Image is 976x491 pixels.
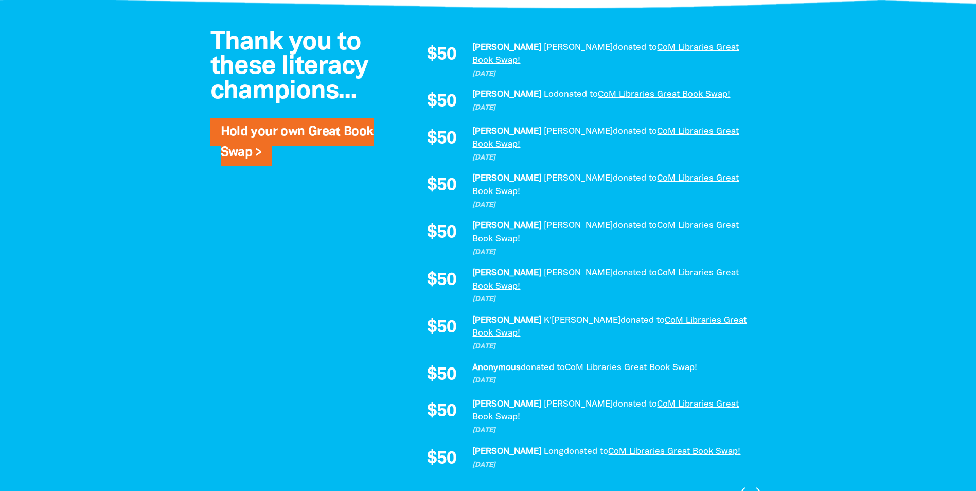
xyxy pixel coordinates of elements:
[472,103,755,113] p: [DATE]
[472,222,541,230] em: [PERSON_NAME]
[544,222,613,230] em: [PERSON_NAME]
[554,91,598,98] span: donated to
[608,448,740,455] a: CoM Libraries Great Book Swap!
[416,41,755,489] div: Paginated content
[210,31,368,103] span: Thank you to these literacy champions...
[472,269,739,290] a: CoM Libraries Great Book Swap!
[472,294,755,305] p: [DATE]
[427,177,456,195] span: $50
[472,460,755,470] p: [DATE]
[472,400,541,408] em: [PERSON_NAME]
[613,222,657,230] span: donated to
[427,46,456,64] span: $50
[472,364,521,372] em: Anonymous
[472,174,541,182] em: [PERSON_NAME]
[613,400,657,408] span: donated to
[472,174,739,196] a: CoM Libraries Great Book Swap!
[427,319,456,337] span: $50
[544,400,613,408] em: [PERSON_NAME]
[416,41,755,489] div: Donation stream
[565,364,697,372] a: CoM Libraries Great Book Swap!
[427,366,456,384] span: $50
[613,44,657,51] span: donated to
[613,174,657,182] span: donated to
[427,403,456,420] span: $50
[564,448,608,455] span: donated to
[472,91,541,98] em: [PERSON_NAME]
[472,448,541,455] em: [PERSON_NAME]
[472,342,755,352] p: [DATE]
[544,128,613,135] em: [PERSON_NAME]
[521,364,565,372] span: donated to
[544,448,564,455] em: Long
[472,248,755,258] p: [DATE]
[544,174,613,182] em: [PERSON_NAME]
[598,91,730,98] a: CoM Libraries Great Book Swap!
[427,93,456,111] span: $50
[472,69,755,79] p: [DATE]
[620,317,665,324] span: donated to
[472,269,541,277] em: [PERSON_NAME]
[427,224,456,242] span: $50
[613,128,657,135] span: donated to
[221,126,374,159] a: Hold your own Great Book Swap >
[472,153,755,163] p: [DATE]
[427,130,456,148] span: $50
[427,272,456,289] span: $50
[472,426,755,436] p: [DATE]
[544,317,620,324] em: K’[PERSON_NAME]
[472,128,541,135] em: [PERSON_NAME]
[472,376,755,386] p: [DATE]
[427,450,456,468] span: $50
[472,222,739,243] a: CoM Libraries Great Book Swap!
[544,269,613,277] em: [PERSON_NAME]
[544,44,613,51] em: [PERSON_NAME]
[613,269,657,277] span: donated to
[472,44,541,51] em: [PERSON_NAME]
[544,91,554,98] em: Lo
[472,317,541,324] em: [PERSON_NAME]
[472,200,755,211] p: [DATE]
